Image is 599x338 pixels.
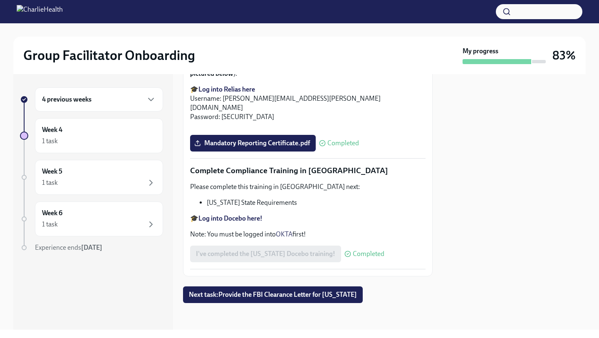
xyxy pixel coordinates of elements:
[42,220,58,229] div: 1 task
[20,118,163,153] a: Week 41 task
[198,85,255,93] a: Log into Relias here
[35,87,163,112] div: 4 previous weeks
[20,160,163,195] a: Week 51 task
[35,244,102,251] span: Experience ends
[463,47,498,56] strong: My progress
[190,60,410,77] strong: example pictured below
[552,48,576,63] h3: 83%
[20,201,163,236] a: Week 61 task
[190,182,426,191] p: Please complete this training in [GEOGRAPHIC_DATA] next:
[198,214,262,222] a: Log into Docebo here!
[353,251,384,257] span: Completed
[207,198,426,207] li: [US_STATE] State Requirements
[42,125,62,134] h6: Week 4
[23,47,195,64] h2: Group Facilitator Onboarding
[183,286,363,303] button: Next task:Provide the FBI Clearance Letter for [US_STATE]
[42,137,58,146] div: 1 task
[42,167,62,176] h6: Week 5
[190,85,426,122] p: 🎓 Username: [PERSON_NAME][EMAIL_ADDRESS][PERSON_NAME][DOMAIN_NAME] Password: [SECURITY_DATA]
[190,214,426,223] p: 🎓
[190,135,316,152] label: Mandatory Reporting Certificate.pdf
[42,95,92,104] h6: 4 previous weeks
[190,230,426,239] p: Note: You must be logged into first!
[196,139,310,147] span: Mandatory Reporting Certificate.pdf
[190,165,426,176] p: Complete Compliance Training in [GEOGRAPHIC_DATA]
[42,209,62,218] h6: Week 6
[81,244,102,251] strong: [DATE]
[327,140,359,147] span: Completed
[17,5,63,18] img: CharlieHealth
[42,178,58,187] div: 1 task
[276,230,292,238] a: OKTA
[189,291,357,299] span: Next task : Provide the FBI Clearance Letter for [US_STATE]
